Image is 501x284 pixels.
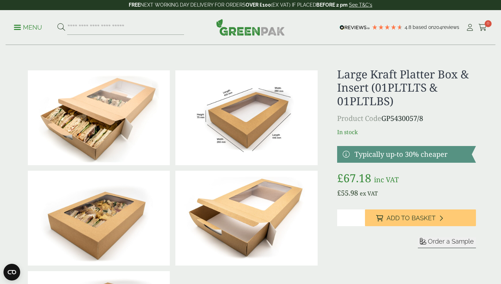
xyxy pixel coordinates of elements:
[340,25,370,30] img: REVIEWS.io
[316,2,348,8] strong: BEFORE 2 pm
[337,113,476,124] p: GP5430057/8
[478,22,487,33] a: 0
[365,209,476,226] button: Add to Basket
[246,2,271,8] strong: OVER £100
[372,24,403,30] div: 4.79 Stars
[360,190,378,197] span: ex VAT
[14,23,42,30] a: Menu
[337,128,476,136] p: In stock
[374,175,399,184] span: inc VAT
[28,171,170,266] img: IMG_4589
[337,170,371,185] bdi: 67.18
[428,238,474,245] span: Order a Sample
[413,24,434,30] span: Based on
[434,24,442,30] span: 204
[337,188,358,198] bdi: 55.98
[337,188,341,198] span: £
[485,20,492,27] span: 0
[337,170,343,185] span: £
[175,171,317,266] img: IMG_4591
[337,114,381,123] span: Product Code
[3,264,20,281] button: Open CMP widget
[129,2,140,8] strong: FREE
[387,214,436,222] span: Add to Basket
[478,24,487,31] i: Cart
[337,68,476,108] h1: Large Kraft Platter Box & Insert (01PLTLTS & 01PLTLBS)
[175,70,317,165] img: Platter_large
[216,19,285,36] img: GreenPak Supplies
[349,2,372,8] a: See T&C's
[405,24,413,30] span: 4.8
[418,237,476,248] button: Order a Sample
[442,24,459,30] span: reviews
[14,23,42,32] p: Menu
[28,70,170,165] img: Large Platter Sandwiches Open
[466,24,474,31] i: My Account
